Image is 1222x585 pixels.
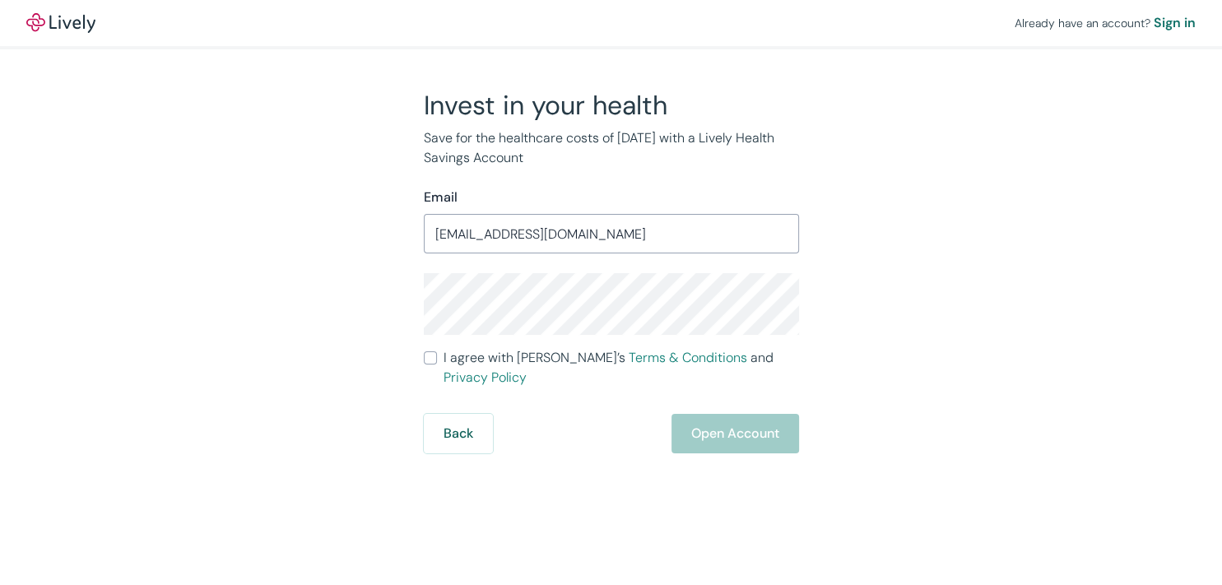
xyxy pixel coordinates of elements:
[26,13,95,33] img: Lively
[444,369,527,386] a: Privacy Policy
[424,414,493,453] button: Back
[1154,13,1196,33] a: Sign in
[1015,13,1196,33] div: Already have an account?
[424,128,799,168] p: Save for the healthcare costs of [DATE] with a Lively Health Savings Account
[629,349,747,366] a: Terms & Conditions
[26,13,95,33] a: LivelyLively
[424,188,458,207] label: Email
[444,348,799,388] span: I agree with [PERSON_NAME]’s and
[424,89,799,122] h2: Invest in your health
